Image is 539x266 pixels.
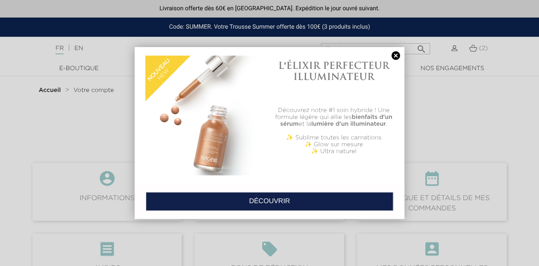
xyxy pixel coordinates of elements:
p: ✨ Ultra naturel [274,148,394,155]
b: bienfaits d'un sérum [280,114,392,127]
h1: L'ÉLIXIR PERFECTEUR ILLUMINATEUR [274,60,394,83]
p: ✨ Sublime toutes les carnations [274,134,394,141]
b: lumière d'un illuminateur [311,121,386,127]
a: DÉCOUVRIR [146,192,393,211]
p: ✨ Glow sur mesure [274,141,394,148]
p: Découvrez notre #1 soin hybride ! Une formule légère qui allie les et la . [274,107,394,127]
